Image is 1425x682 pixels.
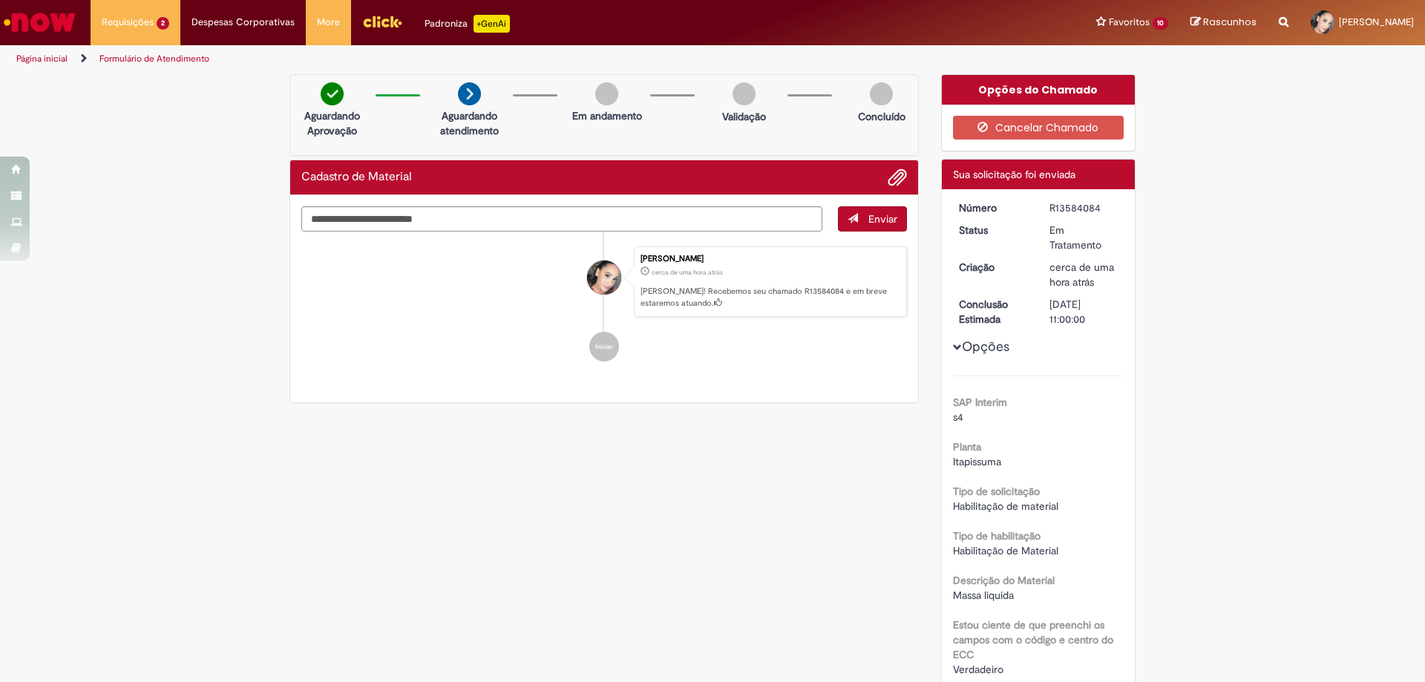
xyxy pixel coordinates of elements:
[953,168,1075,181] span: Sua solicitação foi enviada
[1049,260,1114,289] span: cerca de uma hora atrás
[433,108,505,138] p: Aguardando atendimento
[16,53,68,65] a: Página inicial
[733,82,756,105] img: img-circle-grey.png
[953,544,1058,557] span: Habilitação de Material
[953,485,1040,498] b: Tipo de solicitação
[948,223,1039,237] dt: Status
[641,255,899,263] div: [PERSON_NAME]
[102,15,154,30] span: Requisições
[652,268,723,277] span: cerca de uma hora atrás
[858,109,905,124] p: Concluído
[458,82,481,105] img: arrow-next.png
[1153,17,1168,30] span: 10
[11,45,939,73] ul: Trilhas de página
[948,200,1039,215] dt: Número
[953,410,963,424] span: s4
[652,268,723,277] time: 01/10/2025 08:10:18
[1203,15,1257,29] span: Rascunhos
[838,206,907,232] button: Enviar
[362,10,402,33] img: click_logo_yellow_360x200.png
[953,588,1014,602] span: Massa liquida
[953,499,1058,513] span: Habilitação de material
[868,212,897,226] span: Enviar
[157,17,169,30] span: 2
[1339,16,1414,28] span: [PERSON_NAME]
[870,82,893,105] img: img-circle-grey.png
[953,529,1041,542] b: Tipo de habilitação
[953,663,1003,676] span: Verdadeiro
[301,171,412,184] h2: Cadastro de Material Histórico de tíquete
[641,286,899,309] p: [PERSON_NAME]! Recebemos seu chamado R13584084 e em breve estaremos atuando.
[1049,223,1118,252] div: Em Tratamento
[301,232,907,377] ul: Histórico de tíquete
[948,260,1039,275] dt: Criação
[1049,260,1114,289] time: 01/10/2025 08:10:18
[953,396,1007,409] b: SAP Interim
[572,108,642,123] p: Em andamento
[296,108,368,138] p: Aguardando Aprovação
[953,116,1124,140] button: Cancelar Chamado
[1049,297,1118,327] div: [DATE] 11:00:00
[191,15,295,30] span: Despesas Corporativas
[474,15,510,33] p: +GenAi
[888,168,907,187] button: Adicionar anexos
[1,7,78,37] img: ServiceNow
[1049,260,1118,289] div: 01/10/2025 08:10:18
[587,260,621,295] div: Isamara Vitoria Correia De Andrade
[1049,200,1118,215] div: R13584084
[1109,15,1150,30] span: Favoritos
[953,574,1055,587] b: Descrição do Material
[321,82,344,105] img: check-circle-green.png
[942,75,1136,105] div: Opções do Chamado
[953,455,1001,468] span: Itapissuma
[317,15,340,30] span: More
[722,109,766,124] p: Validação
[953,440,981,453] b: Planta
[425,15,510,33] div: Padroniza
[301,246,907,318] li: Isamara Vitoria Correia De Andrade
[953,618,1113,661] b: Estou ciente de que preenchi os campos com o código e centro do ECC
[301,206,822,232] textarea: Digite sua mensagem aqui...
[1190,16,1257,30] a: Rascunhos
[595,82,618,105] img: img-circle-grey.png
[99,53,209,65] a: Formulário de Atendimento
[948,297,1039,327] dt: Conclusão Estimada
